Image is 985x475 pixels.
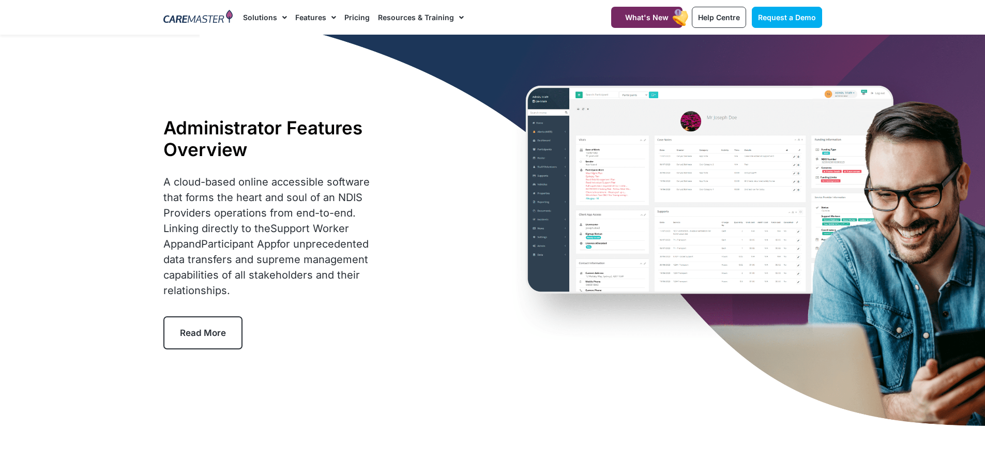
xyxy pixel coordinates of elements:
[625,13,669,22] span: What's New
[611,7,683,28] a: What's New
[201,238,277,250] a: Participant App
[163,117,387,160] h1: Administrator Features Overview
[698,13,740,22] span: Help Centre
[163,10,233,25] img: CareMaster Logo
[163,176,370,297] span: A cloud-based online accessible software that forms the heart and soul of an NDIS Providers opera...
[752,7,822,28] a: Request a Demo
[163,316,243,349] a: Read More
[758,13,816,22] span: Request a Demo
[692,7,746,28] a: Help Centre
[180,328,226,338] span: Read More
